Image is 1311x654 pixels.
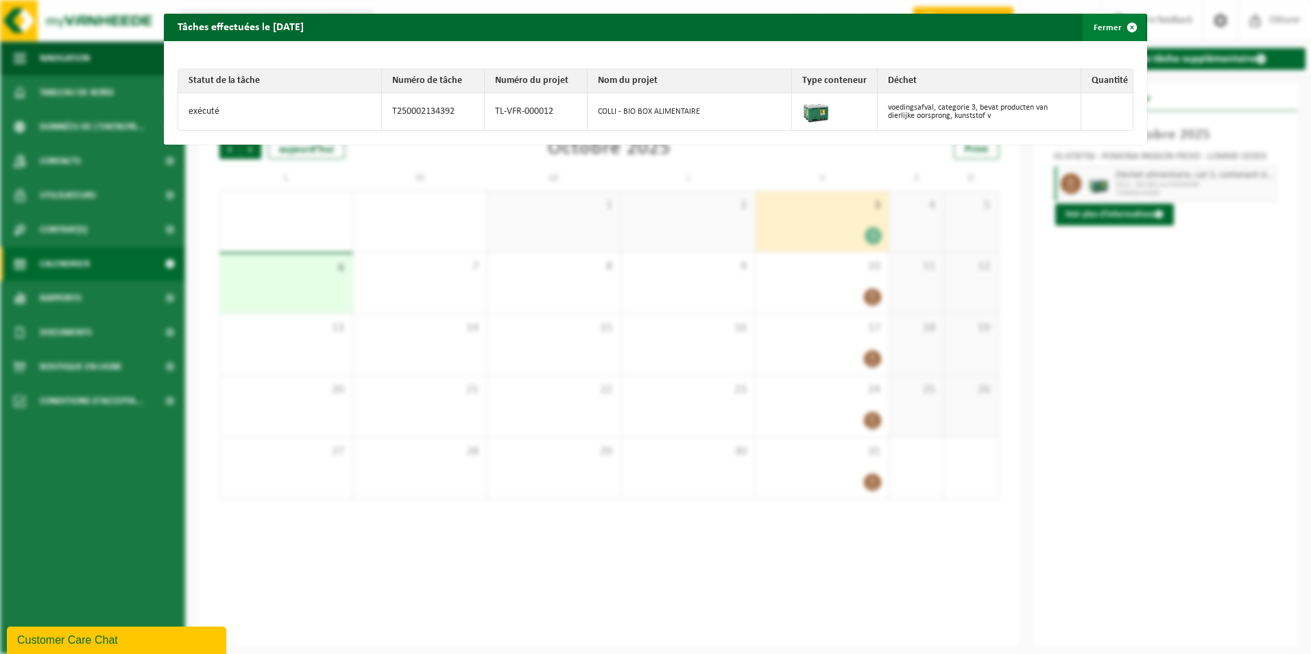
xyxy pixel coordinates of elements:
[1081,69,1133,93] th: Quantité
[878,93,1081,130] td: voedingsafval, categorie 3, bevat producten van dierlijke oorsprong, kunststof v
[588,69,791,93] th: Nom du projet
[588,93,791,130] td: COLLI - BIO BOX ALIMENTAIRE
[878,69,1081,93] th: Déchet
[382,69,485,93] th: Numéro de tâche
[485,93,588,130] td: TL-VFR-000012
[802,97,830,124] img: PB-LB-0680-HPE-GN-01
[792,69,878,93] th: Type conteneur
[178,93,382,130] td: exécuté
[382,93,485,130] td: T250002134392
[178,69,382,93] th: Statut de la tâche
[7,624,229,654] iframe: chat widget
[485,69,588,93] th: Numéro du projet
[1083,14,1146,41] button: Fermer
[164,14,317,40] h2: Tâches effectuées le [DATE]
